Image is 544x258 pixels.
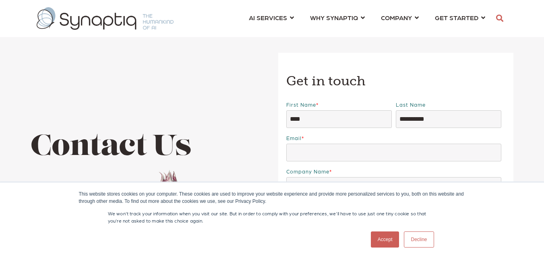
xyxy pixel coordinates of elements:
div: This website stores cookies on your computer. These cookies are used to improve your website expe... [79,190,465,205]
span: COMPANY [381,12,412,23]
h3: Get in touch [286,73,506,90]
a: AI SERVICES [249,10,294,25]
span: GET STARTED [435,12,478,23]
span: Company name [286,168,329,174]
span: Last name [396,101,426,107]
span: First name [286,101,316,107]
img: synaptiq logo-1 [37,7,174,30]
span: WHY SYNAPTIQ [310,12,358,23]
p: We won't track your information when you visit our site. But in order to comply with your prefere... [108,210,436,224]
a: Accept [371,231,399,248]
span: AI SERVICES [249,12,287,23]
h1: Contact Us [31,132,266,164]
a: WHY SYNAPTIQ [310,10,365,25]
a: Decline [404,231,434,248]
a: GET STARTED [435,10,485,25]
nav: menu [241,4,493,33]
span: Email [286,135,302,141]
a: COMPANY [381,10,419,25]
